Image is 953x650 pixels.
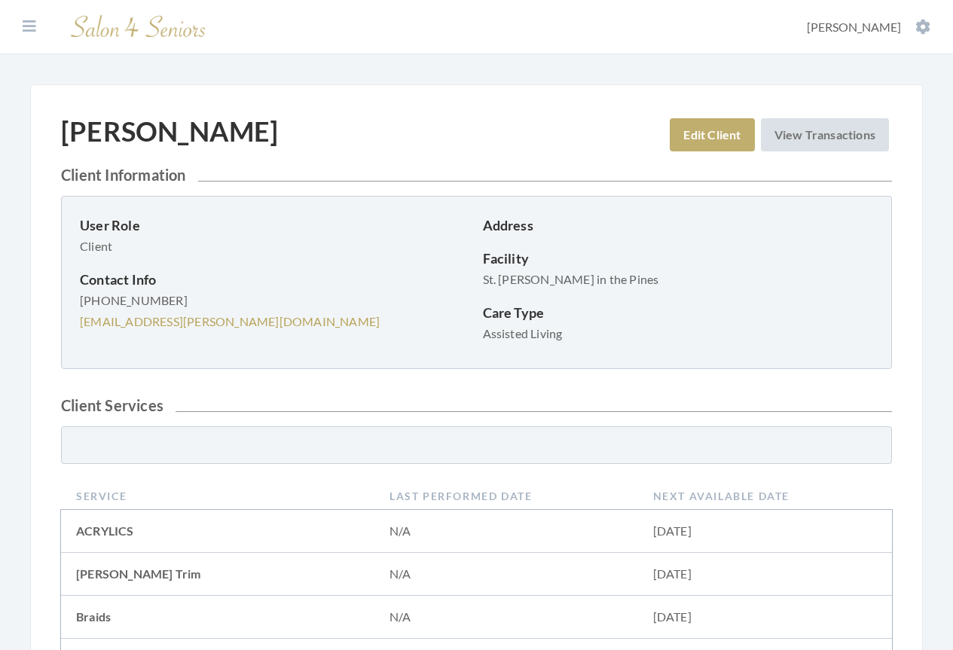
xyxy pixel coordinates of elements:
[80,293,188,307] span: [PHONE_NUMBER]
[483,302,874,323] p: Care Type
[374,510,638,553] td: N/A
[638,510,892,553] td: [DATE]
[374,553,638,596] td: N/A
[61,482,374,510] th: Service
[80,269,471,290] p: Contact Info
[63,9,214,44] img: Salon 4 Seniors
[638,482,892,510] th: Next Available Date
[61,510,374,553] td: ACRYLICS
[61,596,374,639] td: Braids
[374,596,638,639] td: N/A
[374,482,638,510] th: Last Performed Date
[61,396,892,414] h2: Client Services
[80,236,471,257] p: Client
[483,215,874,236] p: Address
[61,166,892,184] h2: Client Information
[802,19,935,35] button: [PERSON_NAME]
[483,323,874,344] p: Assisted Living
[638,553,892,596] td: [DATE]
[638,596,892,639] td: [DATE]
[807,20,901,34] span: [PERSON_NAME]
[80,314,380,328] a: [EMAIL_ADDRESS][PERSON_NAME][DOMAIN_NAME]
[483,248,874,269] p: Facility
[761,118,889,151] a: View Transactions
[80,215,471,236] p: User Role
[483,269,874,290] p: St. [PERSON_NAME] in the Pines
[61,553,374,596] td: [PERSON_NAME] Trim
[61,115,279,148] h1: [PERSON_NAME]
[670,118,754,151] a: Edit Client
